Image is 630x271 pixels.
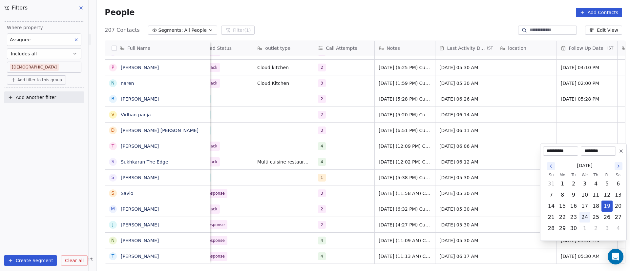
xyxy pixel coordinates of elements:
[602,179,612,189] button: Friday, September 5th, 2025
[591,201,601,211] button: Thursday, September 18th, 2025
[568,223,579,234] button: Tuesday, September 30th, 2025
[546,172,557,178] th: Sunday
[568,201,579,211] button: Tuesday, September 16th, 2025
[591,223,601,234] button: Thursday, October 2nd, 2025
[568,190,579,200] button: Tuesday, September 9th, 2025
[568,179,579,189] button: Tuesday, September 2nd, 2025
[577,162,592,169] span: [DATE]
[579,212,590,223] button: Wednesday, September 24th, 2025
[546,190,556,200] button: Sunday, September 7th, 2025
[602,212,612,223] button: Friday, September 26th, 2025
[613,212,623,223] button: Saturday, September 27th, 2025
[557,212,568,223] button: Monday, September 22nd, 2025
[546,223,556,234] button: Sunday, September 28th, 2025
[557,179,568,189] button: Monday, September 1st, 2025
[615,162,622,170] button: Go to the Next Month
[602,223,612,234] button: Friday, October 3rd, 2025
[546,212,556,223] button: Sunday, September 21st, 2025
[557,223,568,234] button: Monday, September 29th, 2025
[579,223,590,234] button: Wednesday, October 1st, 2025
[579,179,590,189] button: Wednesday, September 3rd, 2025
[557,201,568,211] button: Monday, September 15th, 2025
[568,212,579,223] button: Tuesday, September 23rd, 2025
[557,172,568,178] th: Monday
[546,179,556,189] button: Sunday, August 31st, 2025
[547,162,555,170] button: Go to the Previous Month
[568,172,579,178] th: Tuesday
[601,172,613,178] th: Friday
[602,190,612,200] button: Friday, September 12th, 2025
[546,172,624,234] table: September 2025
[613,172,624,178] th: Saturday
[591,190,601,200] button: Thursday, September 11th, 2025
[602,201,612,211] button: Today, Friday, September 19th, 2025, selected
[579,172,590,178] th: Wednesday
[613,179,623,189] button: Saturday, September 6th, 2025
[579,190,590,200] button: Wednesday, September 10th, 2025
[590,172,601,178] th: Thursday
[613,190,623,200] button: Saturday, September 13th, 2025
[591,179,601,189] button: Thursday, September 4th, 2025
[613,223,623,234] button: Saturday, October 4th, 2025
[591,212,601,223] button: Thursday, September 25th, 2025
[557,190,568,200] button: Monday, September 8th, 2025
[546,201,556,211] button: Sunday, September 14th, 2025
[579,201,590,211] button: Wednesday, September 17th, 2025
[613,201,623,211] button: Saturday, September 20th, 2025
